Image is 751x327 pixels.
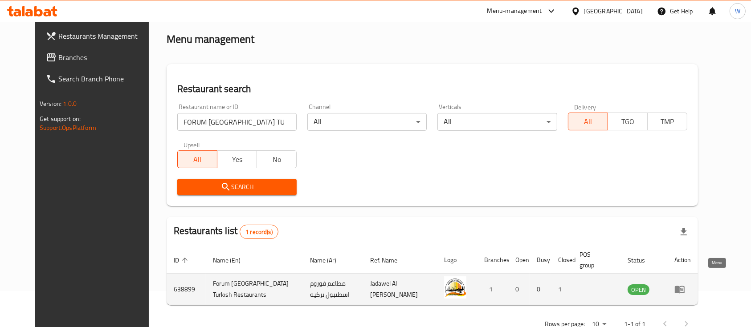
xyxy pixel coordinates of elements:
[174,255,191,266] span: ID
[177,179,297,195] button: Search
[307,113,427,131] div: All
[508,246,530,274] th: Open
[651,115,684,128] span: TMP
[213,255,252,266] span: Name (En)
[184,141,200,148] label: Upsell
[206,274,303,305] td: Forum [GEOGRAPHIC_DATA] Turkish Restaurants
[177,150,217,168] button: All
[530,274,551,305] td: 0
[508,274,530,305] td: 0
[608,113,648,130] button: TGO
[221,153,253,166] span: Yes
[612,115,644,128] span: TGO
[174,224,278,239] h2: Restaurants list
[39,68,161,89] a: Search Branch Phone
[735,6,740,16] span: W
[310,255,348,266] span: Name (Ar)
[303,274,363,305] td: مطاعم فوروم اسطنبول تركية
[39,47,161,68] a: Branches
[58,52,154,63] span: Branches
[240,228,278,236] span: 1 record(s)
[584,6,643,16] div: [GEOGRAPHIC_DATA]
[58,73,154,84] span: Search Branch Phone
[628,255,657,266] span: Status
[39,25,161,47] a: Restaurants Management
[167,274,206,305] td: 638899
[40,98,61,109] span: Version:
[477,274,508,305] td: 1
[167,32,254,46] h2: Menu management
[551,246,572,274] th: Closed
[58,31,154,41] span: Restaurants Management
[551,274,572,305] td: 1
[370,255,409,266] span: Ref. Name
[572,115,604,128] span: All
[437,113,557,131] div: All
[487,6,542,16] div: Menu-management
[167,246,698,305] table: enhanced table
[40,122,96,133] a: Support.OpsPlatform
[673,221,694,242] div: Export file
[63,98,77,109] span: 1.0.0
[628,285,649,295] span: OPEN
[257,150,297,168] button: No
[580,249,610,270] span: POS group
[177,113,297,131] input: Search for restaurant name or ID..
[444,276,466,299] img: Forum Istanbul Turkish Restaurants
[184,182,290,193] span: Search
[477,246,508,274] th: Branches
[363,274,437,305] td: Jadawel Al [PERSON_NAME]
[240,225,278,239] div: Total records count
[217,150,257,168] button: Yes
[574,104,596,110] label: Delivery
[181,153,214,166] span: All
[261,153,293,166] span: No
[568,113,608,130] button: All
[530,246,551,274] th: Busy
[667,246,698,274] th: Action
[647,113,687,130] button: TMP
[40,113,81,125] span: Get support on:
[437,246,477,274] th: Logo
[177,82,687,96] h2: Restaurant search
